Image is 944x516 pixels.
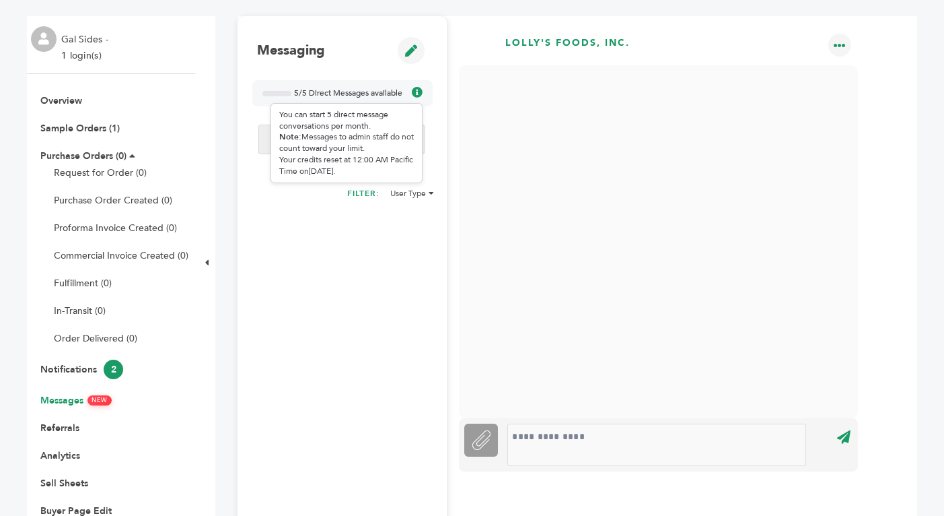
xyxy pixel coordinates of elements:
a: Referrals [40,422,79,434]
a: MessagesNEW [40,394,112,407]
a: Analytics [40,449,80,462]
a: Purchase Order Created (0) [54,194,172,207]
a: Request for Order (0) [54,166,147,179]
a: Purchase Orders (0) [40,150,126,162]
p: Lolly's Foods, Inc. [505,36,630,66]
input: Search messages [258,125,425,154]
div: You can start 5 direct message conversations per month. Messages to admin staff do not count towa... [270,103,423,183]
span: [DATE] [309,166,333,176]
a: Overview [40,94,82,107]
a: Fulfillment (0) [54,277,112,290]
span: NEW [87,395,112,406]
img: profile.png [31,26,57,52]
a: Notifications2 [40,363,123,376]
li: Gal Sides - 1 login(s) [61,32,112,64]
span: 2 [104,360,123,379]
a: In-Transit (0) [54,304,106,317]
h2: FILTER: [347,188,379,203]
h1: Messaging [257,42,325,59]
a: Proforma Invoice Created (0) [54,222,177,234]
a: Order Delivered (0) [54,332,137,345]
a: Sample Orders (1) [40,122,120,135]
strong: Note: [279,131,301,142]
span: 5/5 Direct Messages available [294,88,402,99]
label: Attachment File [464,424,498,457]
a: Sell Sheets [40,477,88,490]
a: Commercial Invoice Created (0) [54,249,188,262]
li: User Type [390,188,434,199]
